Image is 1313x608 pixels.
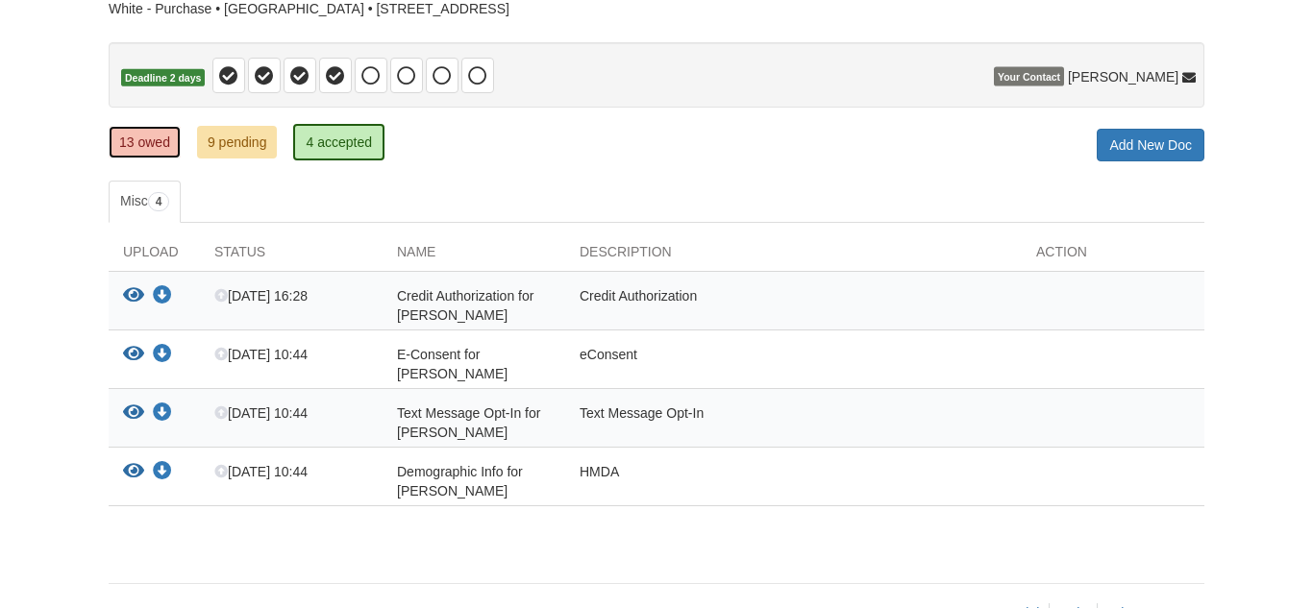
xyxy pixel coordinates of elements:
div: Name [383,242,565,271]
span: E-Consent for [PERSON_NAME] [397,347,508,381]
div: Description [565,242,1022,271]
a: 4 accepted [293,124,384,160]
div: Action [1022,242,1204,271]
a: 9 pending [197,126,278,158]
a: Download Credit Authorization for Joyce White [153,289,172,304]
div: Status [200,242,383,271]
a: Download Demographic Info for Joyce White [153,465,172,480]
a: 13 owed [109,126,181,158]
span: Your Contact [994,67,1064,86]
button: View Demographic Info for Joyce White [123,462,144,482]
div: Text Message Opt-In [565,403,1022,442]
div: Credit Authorization [565,286,1022,325]
span: [DATE] 10:44 [214,464,308,479]
span: [DATE] 10:44 [214,405,308,421]
div: Upload [109,242,200,271]
a: Misc [109,181,181,223]
span: 4 [148,192,170,211]
div: HMDA [565,462,1022,500]
a: Download E-Consent for Joyce White [153,348,172,363]
span: Demographic Info for [PERSON_NAME] [397,464,523,499]
span: [DATE] 10:44 [214,347,308,362]
button: View Credit Authorization for Joyce White [123,286,144,306]
button: View Text Message Opt-In for Joyce White [123,403,144,424]
a: Add New Doc [1097,129,1204,161]
a: Download Text Message Opt-In for Joyce White [153,406,172,422]
span: Deadline 2 days [121,69,205,87]
div: White - Purchase • [GEOGRAPHIC_DATA] • [STREET_ADDRESS] [109,1,1204,17]
span: Text Message Opt-In for [PERSON_NAME] [397,405,540,440]
span: [PERSON_NAME] [1068,67,1178,86]
span: Credit Authorization for [PERSON_NAME] [397,288,533,323]
button: View E-Consent for Joyce White [123,345,144,365]
div: eConsent [565,345,1022,383]
span: [DATE] 16:28 [214,288,308,304]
